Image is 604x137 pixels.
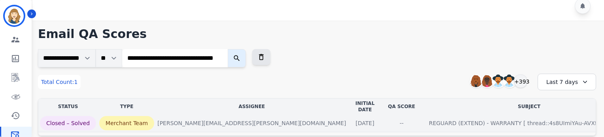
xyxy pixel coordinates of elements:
[38,75,81,89] div: Total Count:
[157,103,346,110] div: Assignee
[384,103,419,110] div: QA Score
[38,27,596,41] h1: Email QA Scores
[514,74,527,88] div: +393
[349,116,381,130] p: [DATE]
[99,103,154,110] div: Type
[5,6,24,25] img: Bordered avatar
[40,116,96,130] p: Closed – Solved
[40,103,96,110] div: Status
[157,119,346,127] div: [PERSON_NAME][EMAIL_ADDRESS][PERSON_NAME][DOMAIN_NAME]
[349,100,381,113] div: Initial Date
[74,79,77,85] span: 1
[99,116,154,130] p: Merchant Team
[538,74,596,90] div: Last 7 days
[384,119,419,127] div: --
